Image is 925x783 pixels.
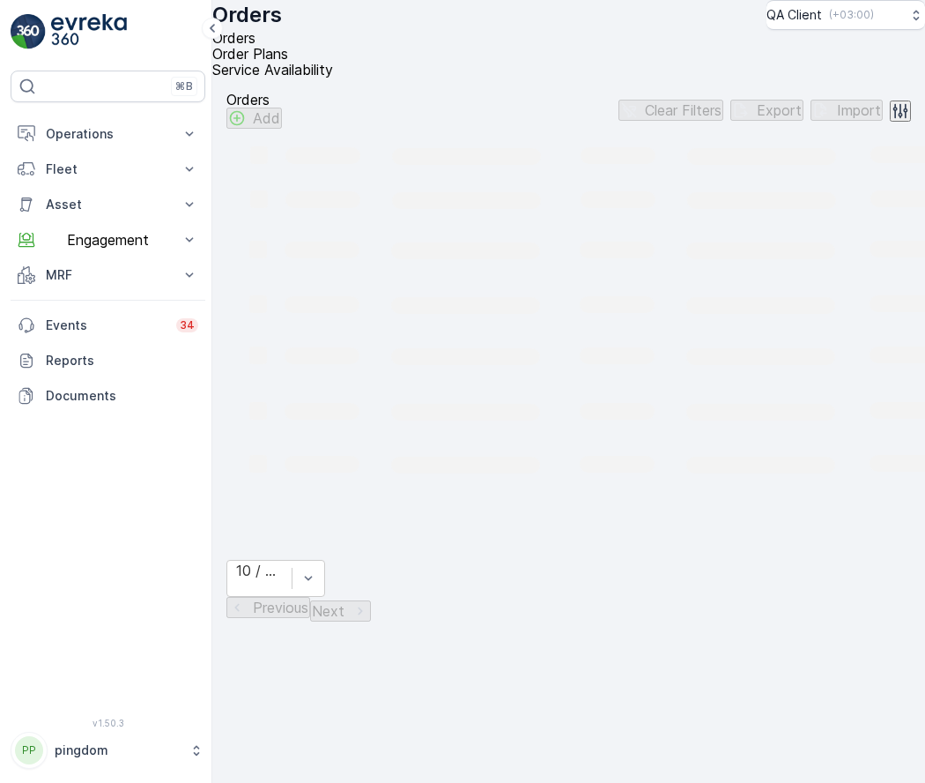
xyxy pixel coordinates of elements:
[46,317,166,334] p: Events
[46,125,170,143] p: Operations
[212,45,288,63] span: Order Plans
[810,100,883,121] button: Import
[46,266,170,284] p: MRF
[11,343,205,378] a: Reports
[46,387,198,405] p: Documents
[11,14,46,49] img: logo
[11,116,205,152] button: Operations
[180,318,195,332] p: 34
[618,100,723,121] button: Clear Filters
[212,1,282,29] p: Orders
[837,102,881,118] p: Import
[212,29,255,47] span: Orders
[51,14,127,49] img: logo_light-DOdMpM7g.png
[175,79,193,93] p: ⌘B
[11,187,205,222] button: Asset
[757,102,802,118] p: Export
[236,563,283,578] div: 10 / Page
[46,196,170,213] p: Asset
[226,108,282,129] button: Add
[829,8,874,22] p: ( +03:00 )
[253,600,308,615] p: Previous
[312,603,344,619] p: Next
[11,308,205,343] a: Events34
[11,222,205,257] button: Engagement
[11,257,205,293] button: MRF
[766,6,822,24] p: QA Client
[11,732,205,769] button: PPpingdom
[212,61,333,78] span: Service Availability
[15,736,43,764] div: PP
[11,718,205,728] span: v 1.50.3
[645,102,721,118] p: Clear Filters
[55,742,181,759] p: pingdom
[253,110,280,126] p: Add
[11,152,205,187] button: Fleet
[226,597,310,618] button: Previous
[46,160,170,178] p: Fleet
[46,352,198,369] p: Reports
[46,232,170,248] p: Engagement
[310,600,371,622] button: Next
[11,378,205,414] a: Documents
[730,100,803,121] button: Export
[226,92,282,108] p: Orders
